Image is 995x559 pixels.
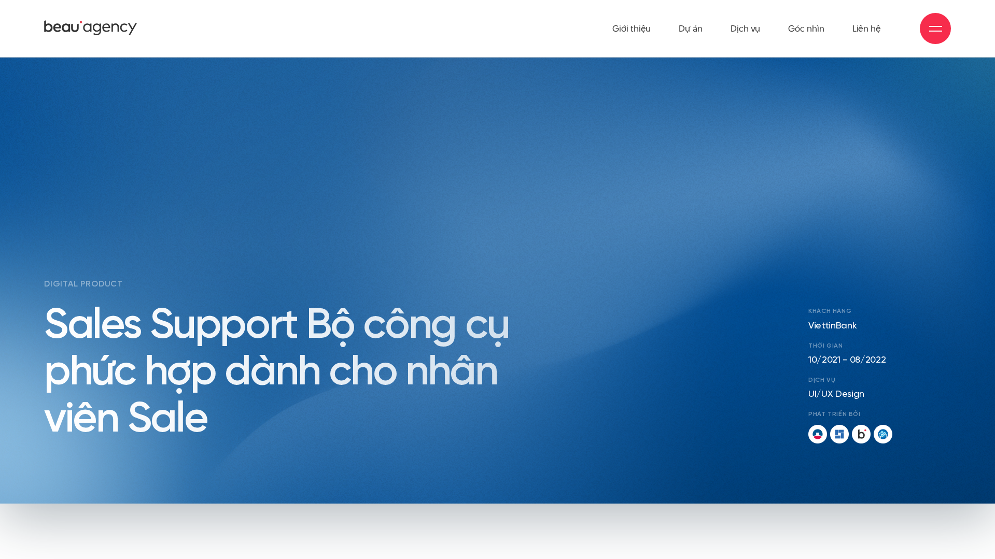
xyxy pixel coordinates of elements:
span: THỜI GIAN [808,341,951,351]
span: DIGITAL PRODUCT [44,278,569,291]
h2: Sales Support Bộ công cụ phức hợp dành cho nhân viên Sale [44,303,569,443]
p: ViettinBank [808,322,951,331]
span: dỊCH VỤ [808,376,951,385]
p: UI/UX Design [808,390,951,399]
p: 10/2021 - 08/2022 [808,356,951,365]
span: Khách hàng [808,307,951,316]
span: Phát triển bởi [808,410,951,419]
